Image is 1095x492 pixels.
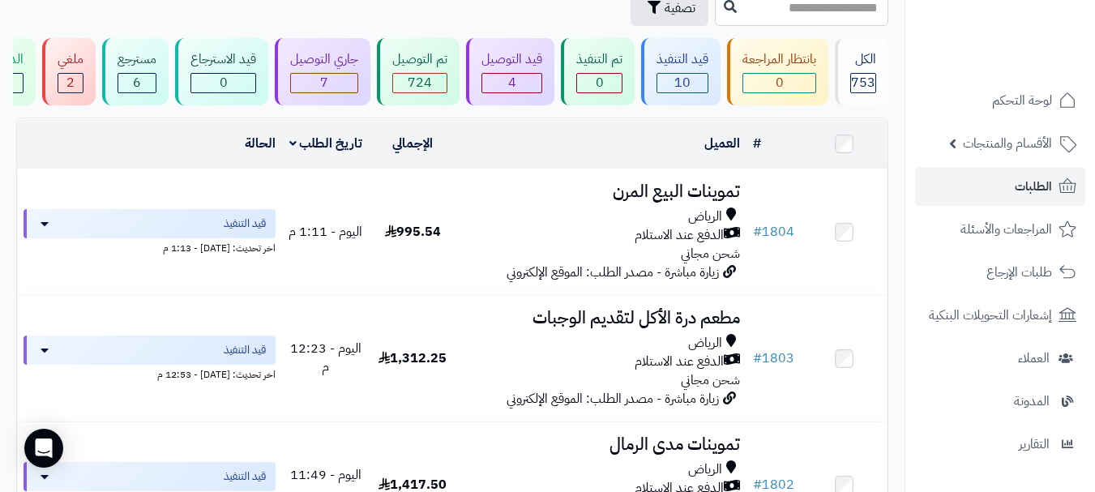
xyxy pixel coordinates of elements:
[220,73,228,92] span: 0
[1015,175,1052,198] span: الطلبات
[374,38,463,105] a: تم التوصيل 724
[482,74,541,92] div: 4
[379,349,447,368] span: 1,312.25
[681,370,740,390] span: شحن مجاني
[753,134,761,153] a: #
[596,73,604,92] span: 0
[290,339,361,377] span: اليوم - 12:23 م
[58,74,83,92] div: 2
[576,50,622,69] div: تم التنفيذ
[39,38,99,105] a: ملغي 2
[463,182,740,201] h3: تموينات البيع المرن
[915,81,1085,120] a: لوحة التحكم
[635,226,724,245] span: الدفع عند الاستلام
[753,222,794,242] a: #1804
[915,167,1085,206] a: الطلبات
[704,134,740,153] a: العميل
[960,218,1052,241] span: المراجعات والأسئلة
[66,73,75,92] span: 2
[507,263,719,282] span: زيارة مباشرة - مصدر الطلب: الموقع الإلكتروني
[915,425,1085,464] a: التقارير
[753,222,762,242] span: #
[986,261,1052,284] span: طلبات الإرجاع
[508,73,516,92] span: 4
[688,207,722,226] span: الرياض
[118,74,156,92] div: 6
[915,339,1085,378] a: العملاء
[929,304,1052,327] span: إشعارات التحويلات البنكية
[742,50,816,69] div: بانتظار المراجعة
[289,134,363,153] a: تاريخ الطلب
[245,134,276,153] a: الحالة
[1014,390,1050,413] span: المدونة
[577,74,622,92] div: 0
[289,222,362,242] span: اليوم - 1:11 م
[507,389,719,409] span: زيارة مباشرة - مصدر الطلب: الموقع الإلكتروني
[657,74,708,92] div: 10
[753,349,794,368] a: #1803
[635,353,724,371] span: الدفع عند الاستلام
[688,334,722,353] span: الرياض
[1018,347,1050,370] span: العملاء
[272,38,374,105] a: جاري التوصيل 7
[850,50,876,69] div: الكل
[172,38,272,105] a: قيد الاسترجاع 0
[851,73,875,92] span: 753
[915,296,1085,335] a: إشعارات التحويلات البنكية
[291,74,357,92] div: 7
[118,50,156,69] div: مسترجع
[776,73,784,92] span: 0
[190,50,256,69] div: قيد الاسترجاع
[393,74,447,92] div: 724
[724,38,832,105] a: بانتظار المراجعة 0
[638,38,724,105] a: قيد التنفيذ 10
[58,50,83,69] div: ملغي
[963,132,1052,155] span: الأقسام والمنتجات
[320,73,328,92] span: 7
[133,73,141,92] span: 6
[392,134,433,153] a: الإجمالي
[24,429,63,468] div: Open Intercom Messenger
[463,309,740,327] h3: مطعم درة الأكل لتقديم الوجبات
[915,253,1085,292] a: طلبات الإرجاع
[674,73,691,92] span: 10
[657,50,708,69] div: قيد التنفيذ
[558,38,638,105] a: تم التنفيذ 0
[915,382,1085,421] a: المدونة
[688,460,722,479] span: الرياض
[1019,433,1050,456] span: التقارير
[681,244,740,263] span: شحن مجاني
[224,468,266,485] span: قيد التنفيذ
[385,222,441,242] span: 995.54
[99,38,172,105] a: مسترجع 6
[24,238,276,255] div: اخر تحديث: [DATE] - 1:13 م
[224,342,266,358] span: قيد التنفيذ
[985,19,1080,53] img: logo-2.png
[191,74,255,92] div: 0
[463,38,558,105] a: قيد التوصيل 4
[832,38,892,105] a: الكل753
[992,89,1052,112] span: لوحة التحكم
[915,210,1085,249] a: المراجعات والأسئلة
[743,74,815,92] div: 0
[24,365,276,382] div: اخر تحديث: [DATE] - 12:53 م
[408,73,432,92] span: 724
[481,50,542,69] div: قيد التوصيل
[392,50,447,69] div: تم التوصيل
[753,349,762,368] span: #
[290,50,358,69] div: جاري التوصيل
[463,435,740,454] h3: تموينات مدى الرمال
[224,216,266,232] span: قيد التنفيذ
